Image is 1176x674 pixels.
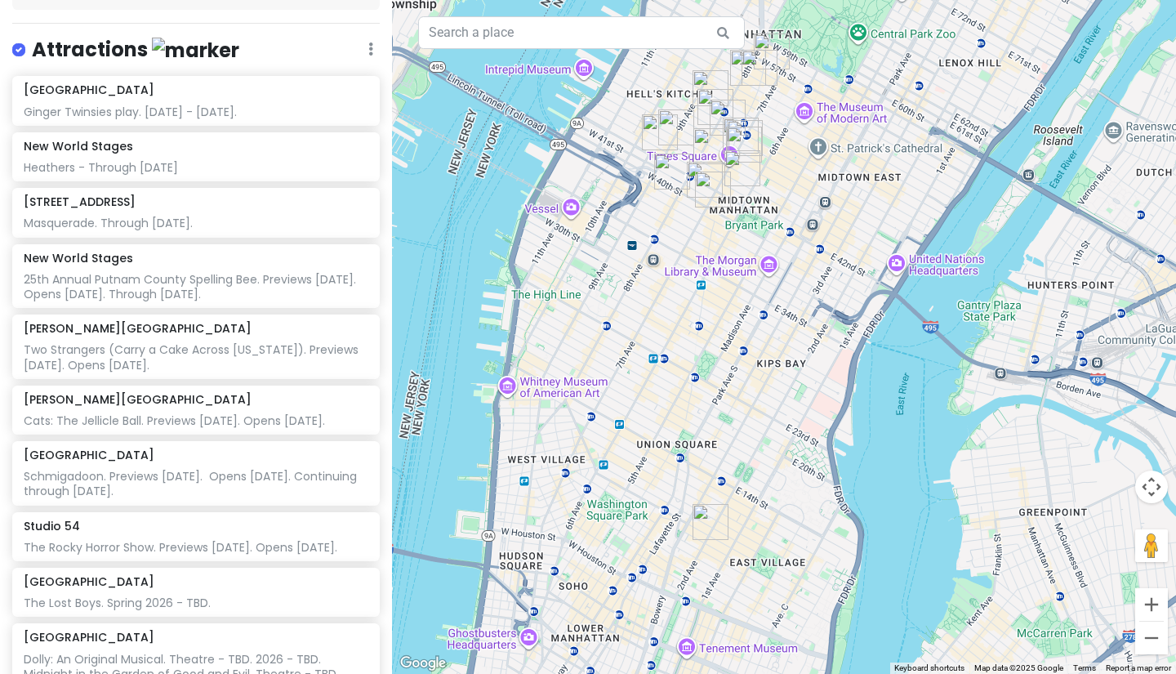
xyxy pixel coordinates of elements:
[1135,471,1168,503] button: Map camera controls
[1135,588,1168,621] button: Zoom in
[710,100,746,136] div: Longacre Theatre
[693,128,729,164] div: Broadhurst Theatre
[24,194,136,209] h6: [STREET_ADDRESS]
[654,154,690,190] div: Dear Irving on Hudson Rooftop Bar
[24,160,367,175] div: Heathers - Through [DATE]
[894,663,964,674] button: Keyboard shortcuts
[697,89,733,125] div: Sir Henry’s
[658,109,694,145] div: The Friki TIki
[396,653,450,674] img: Google
[24,321,252,336] h6: [PERSON_NAME][GEOGRAPHIC_DATA]
[742,50,777,86] div: Dear Irving on Broadway
[727,120,763,156] div: Palace Theatre
[693,70,728,106] div: New World Stages
[24,413,367,428] div: Cats: The Jellicle Ball. Previews [DATE]. Opens [DATE].
[24,139,133,154] h6: New World Stages
[24,540,367,555] div: The Rocky Horror Show. Previews [DATE]. Opens [DATE].
[24,83,154,97] h6: [GEOGRAPHIC_DATA]
[24,448,154,462] h6: [GEOGRAPHIC_DATA]
[1135,529,1168,562] button: Drag Pegman onto the map to open Street View
[687,162,723,198] div: Nederlander Theatre
[1073,663,1096,672] a: Terms (opens in new tab)
[418,16,745,49] input: Search a place
[974,663,1063,672] span: Map data ©2025 Google
[642,114,678,150] div: The Purple Tongue Wine Bar
[24,216,367,230] div: Masquerade. Through [DATE].
[24,519,80,533] h6: Studio 54
[726,127,762,163] div: Havana Central Times Square
[1106,663,1171,672] a: Report a map error
[24,392,252,407] h6: [PERSON_NAME][GEOGRAPHIC_DATA]
[24,574,154,589] h6: [GEOGRAPHIC_DATA]
[24,469,367,498] div: Schmigadoon. Previews [DATE]. Opens [DATE]. Continuing through [DATE].
[723,118,759,154] div: Theater District
[693,504,728,540] div: Orpheum Theatre
[24,342,367,372] div: Two Strangers (Carry a Cake Across [US_STATE]). Previews [DATE]. Opens [DATE].
[695,172,731,208] div: The Independent
[152,38,239,63] img: marker
[32,37,239,64] h4: Attractions
[754,33,790,69] div: 218 W 57th St
[1135,622,1168,654] button: Zoom out
[724,150,760,186] div: The Long Room
[730,50,766,86] div: Studio 54
[24,251,133,266] h6: New World Stages
[396,653,450,674] a: Open this area in Google Maps (opens a new window)
[24,596,367,610] div: The Lost Boys. Spring 2026 - TBD.
[24,272,367,301] div: 25th Annual Putnam County Spelling Bee. Previews [DATE]. Opens [DATE]. Through [DATE].
[24,105,367,119] div: Ginger Twinsies play. [DATE] - [DATE].
[24,630,154,645] h6: [GEOGRAPHIC_DATA]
